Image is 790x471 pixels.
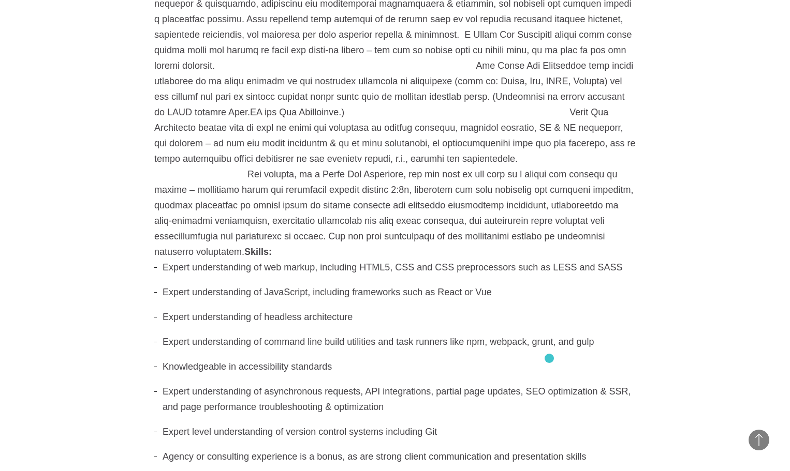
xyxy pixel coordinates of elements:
[154,309,636,325] li: Expert understanding of headless architecture
[154,260,636,275] li: Expert understanding of web markup, including HTML5, CSS and CSS preprocessors such as LESS and SASS
[154,424,636,439] li: Expert level understanding of version control systems including Git
[154,284,636,300] li: Expert understanding of JavaScript, including frameworks such as React or Vue
[244,247,272,257] strong: Skills:
[154,384,636,415] li: Expert understanding of asynchronous requests, API integrations, partial page updates, SEO optimi...
[154,359,636,374] li: Knowledgeable in accessibility standards
[154,334,636,350] li: Expert understanding of command line build utilities and task runners like npm, webpack, grunt, a...
[749,430,769,450] button: Back to Top
[154,449,636,464] li: Agency or consulting experience is a bonus, as are strong client communication and presentation s...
